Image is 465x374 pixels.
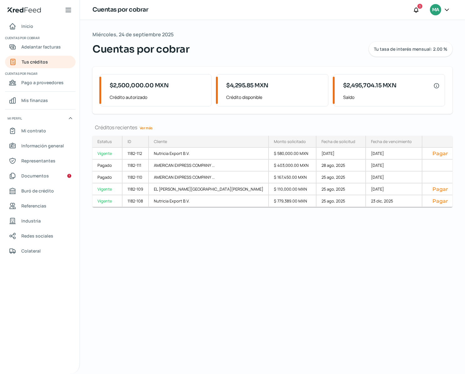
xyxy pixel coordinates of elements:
[5,185,76,197] a: Buró de crédito
[269,183,316,195] div: $ 110,000.00 MXN
[5,125,76,137] a: Mi contrato
[269,172,316,183] div: $ 167,450.00 MXN
[123,183,149,195] div: 1182-109
[110,93,206,101] span: Crédito autorizado
[21,247,41,255] span: Colateral
[366,148,422,160] div: [DATE]
[366,195,422,207] div: 23 dic, 2025
[123,172,149,183] div: 1182-110
[92,172,123,183] a: Pagado
[5,155,76,167] a: Representantes
[149,195,269,207] div: Nutricia Export B.V.
[5,20,76,33] a: Inicio
[92,42,189,57] span: Cuentas por cobrar
[92,30,174,39] span: Miércoles, 24 de septiembre 2025
[343,81,397,90] span: $2,495,704.15 MXN
[5,71,75,76] span: Cuentas por pagar
[123,195,149,207] div: 1182-108
[316,195,366,207] div: 25 ago, 2025
[226,93,323,101] span: Crédito disponible
[366,183,422,195] div: [DATE]
[5,230,76,242] a: Redes sociales
[137,123,155,133] a: Ver más
[21,79,64,86] span: Pago a proveedores
[21,202,46,210] span: Referencias
[149,183,269,195] div: EL [PERSON_NAME][GEOGRAPHIC_DATA][PERSON_NAME]
[110,81,169,90] span: $2,500,000.00 MXN
[269,160,316,172] div: $ 403,000.00 MXN
[154,139,167,144] div: Cliente
[371,139,412,144] div: Fecha de vencimiento
[343,93,440,101] span: Saldo
[149,160,269,172] div: AMERICAN EXPRESS COMPANY ...
[5,215,76,227] a: Industria
[92,183,123,195] a: Vigente
[22,58,48,66] span: Tus créditos
[226,81,269,90] span: $4,295.85 MXN
[432,6,439,14] span: MA
[269,148,316,160] div: $ 580,000.00 MXN
[97,139,112,144] div: Estatus
[149,172,269,183] div: AMERICAN EXPRESS COMPANY ...
[5,245,76,257] a: Colateral
[366,160,422,172] div: [DATE]
[149,148,269,160] div: Nutricia Export B.V.
[316,160,366,172] div: 28 ago, 2025
[21,96,48,104] span: Mis finanzas
[128,139,131,144] div: ID
[5,94,76,107] a: Mis finanzas
[321,139,355,144] div: Fecha de solicitud
[5,41,76,53] a: Adelantar facturas
[419,3,421,9] span: 1
[5,76,76,89] a: Pago a proveedores
[5,200,76,212] a: Referencias
[274,139,306,144] div: Monto solicitado
[427,150,453,156] button: Pagar
[427,186,453,192] button: Pagar
[92,124,452,131] div: Créditos recientes
[21,232,53,240] span: Redes sociales
[21,217,41,225] span: Industria
[21,43,61,51] span: Adelantar facturas
[8,115,22,121] span: Mi perfil
[123,160,149,172] div: 1182-111
[21,142,64,150] span: Información general
[123,148,149,160] div: 1182-112
[21,157,55,165] span: Representantes
[21,187,54,195] span: Buró de crédito
[5,35,75,41] span: Cuentas por cobrar
[427,198,453,204] button: Pagar
[92,195,123,207] a: Vigente
[5,170,76,182] a: Documentos
[269,195,316,207] div: $ 779,389.00 MXN
[21,127,46,135] span: Mi contrato
[92,5,148,14] h1: Cuentas por cobrar
[316,183,366,195] div: 25 ago, 2025
[21,22,33,30] span: Inicio
[316,172,366,183] div: 25 ago, 2025
[5,56,76,68] a: Tus créditos
[366,172,422,183] div: [DATE]
[316,148,366,160] div: [DATE]
[374,47,447,51] span: Tu tasa de interés mensual: 2.00 %
[92,148,123,160] a: Vigente
[92,160,123,172] a: Pagado
[21,172,49,180] span: Documentos
[5,140,76,152] a: Información general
